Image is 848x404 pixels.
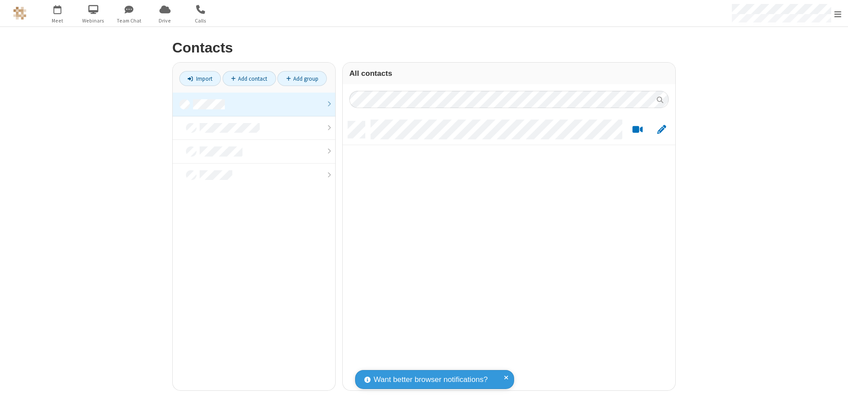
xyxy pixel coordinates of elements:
span: Drive [148,17,182,25]
img: QA Selenium DO NOT DELETE OR CHANGE [13,7,26,20]
button: Edit [653,124,670,135]
a: Import [179,71,221,86]
a: Add contact [223,71,276,86]
a: Add group [277,71,327,86]
span: Calls [184,17,217,25]
button: Start a video meeting [629,124,646,135]
span: Want better browser notifications? [374,374,488,385]
h2: Contacts [172,40,676,56]
span: Team Chat [113,17,146,25]
span: Webinars [77,17,110,25]
div: grid [343,115,675,390]
span: Meet [41,17,74,25]
h3: All contacts [349,69,669,78]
